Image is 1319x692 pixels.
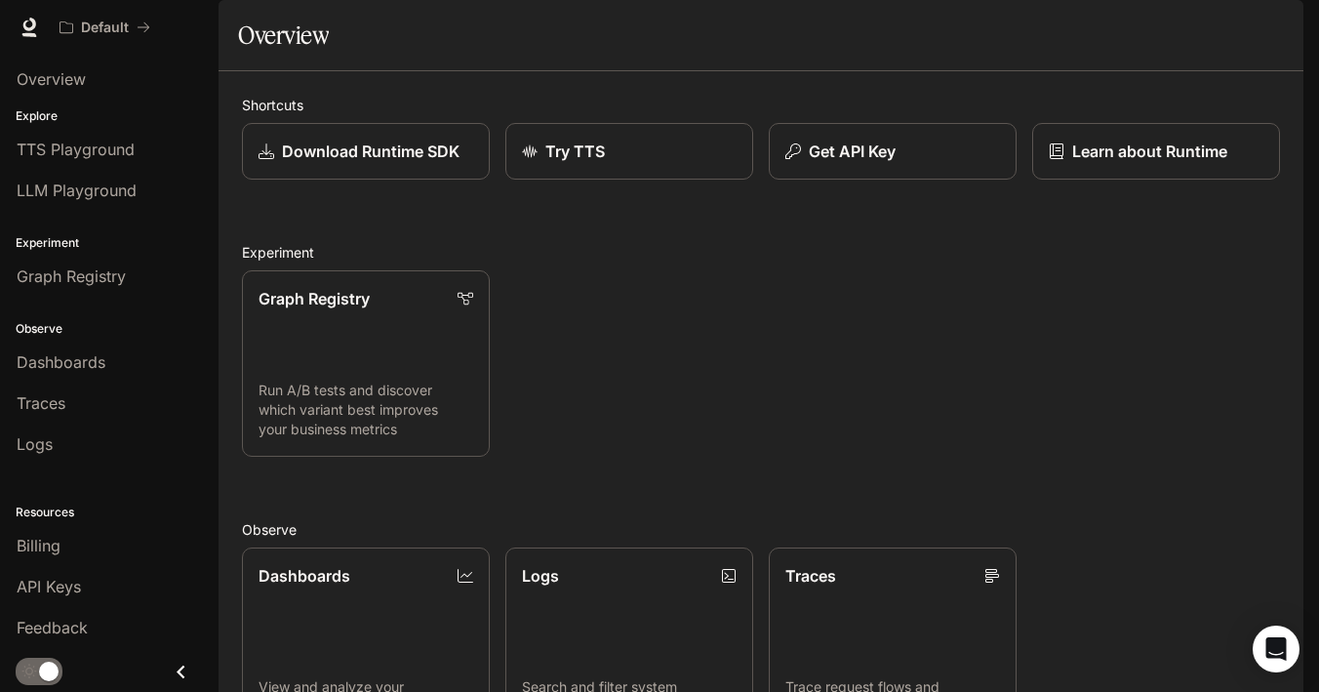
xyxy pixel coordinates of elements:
div: Open Intercom Messenger [1253,626,1299,672]
a: Try TTS [505,123,753,180]
h2: Experiment [242,242,1280,263]
a: Download Runtime SDK [242,123,490,180]
p: Try TTS [545,140,605,163]
a: Learn about Runtime [1032,123,1280,180]
h2: Shortcuts [242,95,1280,115]
p: Learn about Runtime [1072,140,1227,163]
h2: Observe [242,519,1280,540]
p: Run A/B tests and discover which variant best improves your business metrics [259,381,473,439]
p: Download Runtime SDK [282,140,460,163]
button: Get API Key [769,123,1017,180]
button: All workspaces [51,8,159,47]
p: Logs [522,564,559,588]
p: Dashboards [259,564,350,588]
a: Graph RegistryRun A/B tests and discover which variant best improves your business metrics [242,270,490,457]
p: Graph Registry [259,287,370,310]
h1: Overview [238,16,329,55]
p: Default [81,20,129,36]
p: Traces [785,564,836,588]
p: Get API Key [809,140,896,163]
